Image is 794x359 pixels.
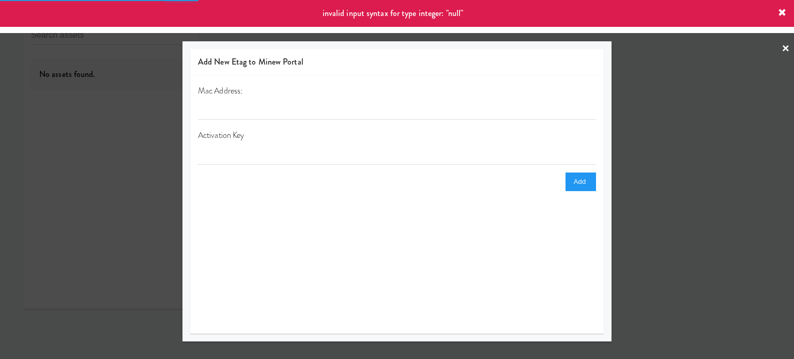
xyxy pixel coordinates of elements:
[198,56,303,68] span: Add New Etag to Minew Portal
[198,128,244,143] label: Activation Key
[782,33,790,65] a: ×
[198,83,242,99] label: Mac Address:
[323,7,464,19] span: invalid input syntax for type integer: "null"
[566,173,596,191] button: Add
